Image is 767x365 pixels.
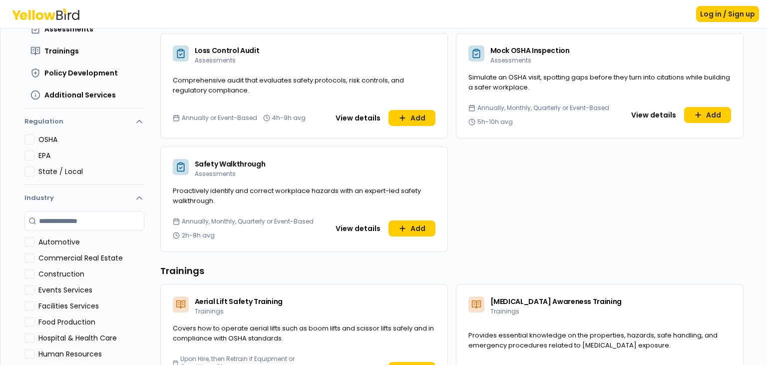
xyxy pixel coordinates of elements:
button: Trainings [24,42,144,60]
label: Construction [38,269,144,279]
button: Log in / Sign up [696,6,759,22]
span: Assessments [195,56,236,64]
span: [MEDICAL_DATA] Awareness Training [490,296,622,306]
span: Mock OSHA Inspection [490,45,570,55]
span: Simulate an OSHA visit, spotting gaps before they turn into citations while building a safer work... [468,72,730,92]
span: Assessments [44,24,93,34]
span: Covers how to operate aerial lifts such as boom lifts and scissor lifts safely and in compliance ... [173,323,434,343]
span: Loss Control Audit [195,45,260,55]
label: Food Production [38,317,144,327]
button: Industry [24,185,144,211]
span: Annually or Event-Based [182,114,257,122]
h3: Trainings [160,264,744,278]
label: Commercial Real Estate [38,253,144,263]
button: Add [388,220,435,236]
div: Regulation [24,134,144,184]
button: Add [388,110,435,126]
button: Regulation [24,112,144,134]
span: Assessments [195,169,236,178]
span: Proactively identify and correct workplace hazards with an expert-led safety walkthrough. [173,186,421,205]
label: EPA [38,150,144,160]
button: Additional Services [24,86,144,104]
button: Add [684,107,731,123]
span: Aerial Lift Safety Training [195,296,283,306]
span: Annually, Monthly, Quarterly or Event-Based [477,104,609,112]
span: Policy Development [44,68,118,78]
span: Safety Walkthrough [195,159,266,169]
span: Annually, Monthly, Quarterly or Event-Based [182,217,314,225]
label: Facilities Services [38,301,144,311]
label: Automotive [38,237,144,247]
button: Policy Development [24,64,144,82]
span: Trainings [490,307,519,315]
span: 5h-10h avg [477,118,513,126]
span: Trainings [195,307,224,315]
button: View details [330,110,386,126]
span: Assessments [490,56,531,64]
button: View details [625,107,682,123]
span: Additional Services [44,90,116,100]
label: OSHA [38,134,144,144]
span: Provides essential knowledge on the properties, hazards, safe handling, and emergency procedures ... [468,330,718,350]
button: View details [330,220,386,236]
span: 2h-8h avg [182,231,215,239]
span: 4h-9h avg [272,114,306,122]
label: Human Resources [38,349,144,359]
span: Comprehensive audit that evaluates safety protocols, risk controls, and regulatory compliance. [173,75,404,95]
label: Events Services [38,285,144,295]
label: Hospital & Health Care [38,333,144,343]
button: Assessments [24,20,144,38]
label: State / Local [38,166,144,176]
span: Trainings [44,46,79,56]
